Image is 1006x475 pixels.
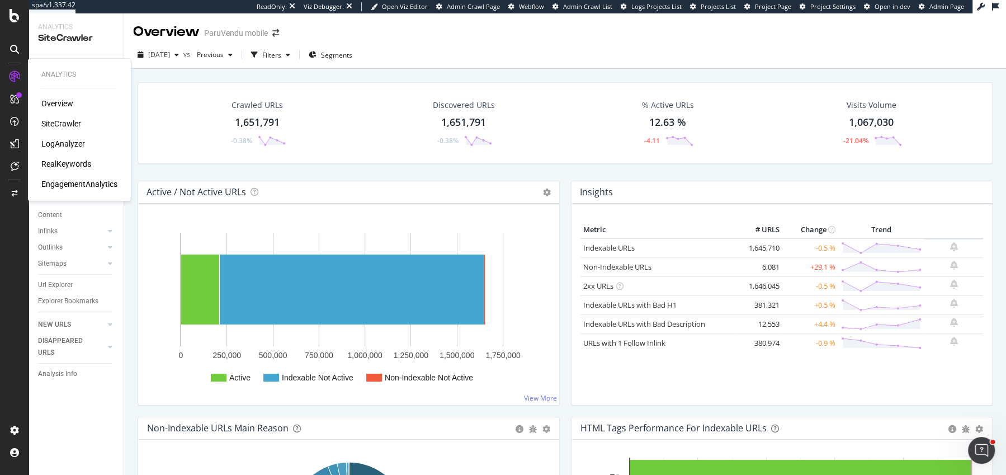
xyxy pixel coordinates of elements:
[962,425,970,433] div: bug
[843,136,868,145] div: -21.04%
[583,319,705,329] a: Indexable URLs with Bad Description
[631,2,682,11] span: Logs Projects List
[642,100,694,111] div: % Active URLs
[38,319,105,331] a: NEW URLS
[583,300,677,310] a: Indexable URLs with Bad H1
[950,242,958,251] div: bell-plus
[41,178,117,190] a: EngagementAnalytics
[38,209,116,221] a: Content
[950,337,958,346] div: bell-plus
[38,258,105,270] a: Sitemaps
[38,368,116,380] a: Analysis Info
[38,279,116,291] a: Url Explorer
[38,242,63,253] div: Outlinks
[382,2,428,11] span: Open Viz Editor
[148,50,170,59] span: 2025 Sep. 12th
[41,98,73,109] a: Overview
[38,209,62,221] div: Content
[580,185,613,200] h4: Insights
[133,22,200,41] div: Overview
[38,22,115,32] div: Analytics
[38,335,105,359] a: DISAPPEARED URLS
[583,243,635,253] a: Indexable URLs
[738,257,782,276] td: 6,081
[838,222,924,238] th: Trend
[229,373,251,382] text: Active
[583,281,613,291] a: 2xx URLs
[38,279,73,291] div: Url Explorer
[519,2,544,11] span: Webflow
[800,2,856,11] a: Project Settings
[738,238,782,258] td: 1,645,710
[782,222,838,238] th: Change
[542,425,550,433] div: gear
[147,222,550,396] svg: A chart.
[738,295,782,314] td: 381,321
[212,351,241,360] text: 250,000
[580,222,738,238] th: Metric
[485,351,520,360] text: 1,750,000
[782,314,838,333] td: +4.4 %
[508,2,544,11] a: Webflow
[950,299,958,308] div: bell-plus
[232,100,283,111] div: Crawled URLs
[272,29,279,37] div: arrow-right-arrow-left
[744,2,791,11] a: Project Page
[738,333,782,352] td: 380,974
[782,295,838,314] td: +0.5 %
[440,351,474,360] text: 1,500,000
[247,46,295,64] button: Filters
[644,136,660,145] div: -4.11
[133,46,183,64] button: [DATE]
[563,2,612,11] span: Admin Crawl List
[929,2,964,11] span: Admin Page
[38,319,71,331] div: NEW URLS
[41,118,81,129] a: SiteCrawler
[738,222,782,238] th: # URLS
[38,258,67,270] div: Sitemaps
[385,373,473,382] text: Non-Indexable Not Active
[259,351,287,360] text: 500,000
[782,257,838,276] td: +29.1 %
[690,2,736,11] a: Projects List
[919,2,964,11] a: Admin Page
[38,32,115,45] div: SiteCrawler
[305,351,333,360] text: 750,000
[321,50,352,60] span: Segments
[38,295,98,307] div: Explorer Bookmarks
[543,189,551,196] i: Options
[371,2,428,11] a: Open Viz Editor
[433,100,495,111] div: Discovered URLs
[257,2,287,11] div: ReadOnly:
[950,261,958,270] div: bell-plus
[436,2,500,11] a: Admin Crawl Page
[441,115,486,130] div: 1,651,791
[147,422,289,434] div: Non-Indexable URLs Main Reason
[38,242,105,253] a: Outlinks
[864,2,910,11] a: Open in dev
[282,373,353,382] text: Indexable Not Active
[529,425,537,433] div: bug
[950,280,958,289] div: bell-plus
[782,276,838,295] td: -0.5 %
[516,425,523,433] div: circle-info
[231,136,252,145] div: -0.38%
[524,393,557,403] a: View More
[204,27,268,39] div: ParuVendu mobile
[649,115,686,130] div: 12.63 %
[41,70,117,79] div: Analytics
[179,351,183,360] text: 0
[183,49,192,59] span: vs
[304,2,344,11] div: Viz Debugger:
[849,115,894,130] div: 1,067,030
[38,225,105,237] a: Inlinks
[810,2,856,11] span: Project Settings
[347,351,382,360] text: 1,000,000
[621,2,682,11] a: Logs Projects List
[41,138,85,149] a: LogAnalyzer
[847,100,896,111] div: Visits Volume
